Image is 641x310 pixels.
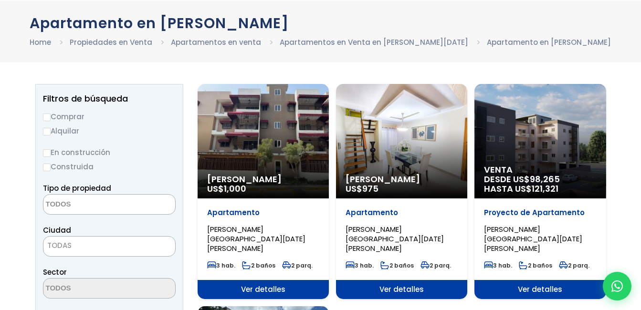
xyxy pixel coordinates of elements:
p: Proyecto de Apartamento [484,208,596,217]
span: 2 baños [242,261,275,269]
span: US$ [346,183,378,195]
label: Comprar [43,111,176,123]
span: [PERSON_NAME][GEOGRAPHIC_DATA][DATE][PERSON_NAME] [207,224,305,253]
span: [PERSON_NAME][GEOGRAPHIC_DATA][DATE][PERSON_NAME] [484,224,582,253]
span: Ver detalles [198,280,329,299]
span: 121,321 [532,183,558,195]
a: [PERSON_NAME] US$1,000 Apartamento [PERSON_NAME][GEOGRAPHIC_DATA][DATE][PERSON_NAME] 3 hab. 2 bañ... [198,84,329,299]
span: TODAS [43,236,176,257]
h1: Apartamento en [PERSON_NAME] [30,15,612,31]
span: [PERSON_NAME] [346,175,458,184]
span: [PERSON_NAME][GEOGRAPHIC_DATA][DATE][PERSON_NAME] [346,224,444,253]
span: 3 hab. [346,261,374,269]
span: TODAS [47,240,72,250]
span: 2 baños [380,261,414,269]
span: Sector [43,267,67,277]
h2: Filtros de búsqueda [43,94,176,103]
input: Construida [43,164,51,171]
li: Apartamento en [PERSON_NAME] [487,36,611,48]
span: 3 hab. [484,261,512,269]
span: 98,265 [530,173,560,185]
span: 2 baños [519,261,552,269]
p: Apartamento [207,208,319,217]
span: Ver detalles [474,280,606,299]
span: [PERSON_NAME] [207,175,319,184]
span: US$ [207,183,246,195]
a: Home [30,37,51,47]
textarea: Search [43,195,136,215]
a: Propiedades en Venta [70,37,152,47]
label: Construida [43,161,176,173]
input: Comprar [43,114,51,121]
span: DESDE US$ [484,175,596,194]
a: Venta DESDE US$98,265 HASTA US$121,321 Proyecto de Apartamento [PERSON_NAME][GEOGRAPHIC_DATA][DAT... [474,84,606,299]
span: Tipo de propiedad [43,183,111,193]
label: En construcción [43,146,176,158]
textarea: Search [43,279,136,299]
span: HASTA US$ [484,184,596,194]
span: 2 parq. [559,261,589,269]
a: Apartamentos en Venta en [PERSON_NAME][DATE] [280,37,468,47]
span: Venta [484,165,596,175]
span: 975 [362,183,378,195]
span: 2 parq. [420,261,451,269]
span: Ciudad [43,225,71,235]
label: Alquilar [43,125,176,137]
span: Ver detalles [336,280,467,299]
a: [PERSON_NAME] US$975 Apartamento [PERSON_NAME][GEOGRAPHIC_DATA][DATE][PERSON_NAME] 3 hab. 2 baños... [336,84,467,299]
a: Apartamentos en venta [171,37,261,47]
span: 3 hab. [207,261,235,269]
span: 2 parq. [282,261,313,269]
p: Apartamento [346,208,458,217]
span: TODAS [43,239,175,252]
input: Alquilar [43,128,51,135]
span: 1,000 [224,183,246,195]
input: En construcción [43,149,51,157]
